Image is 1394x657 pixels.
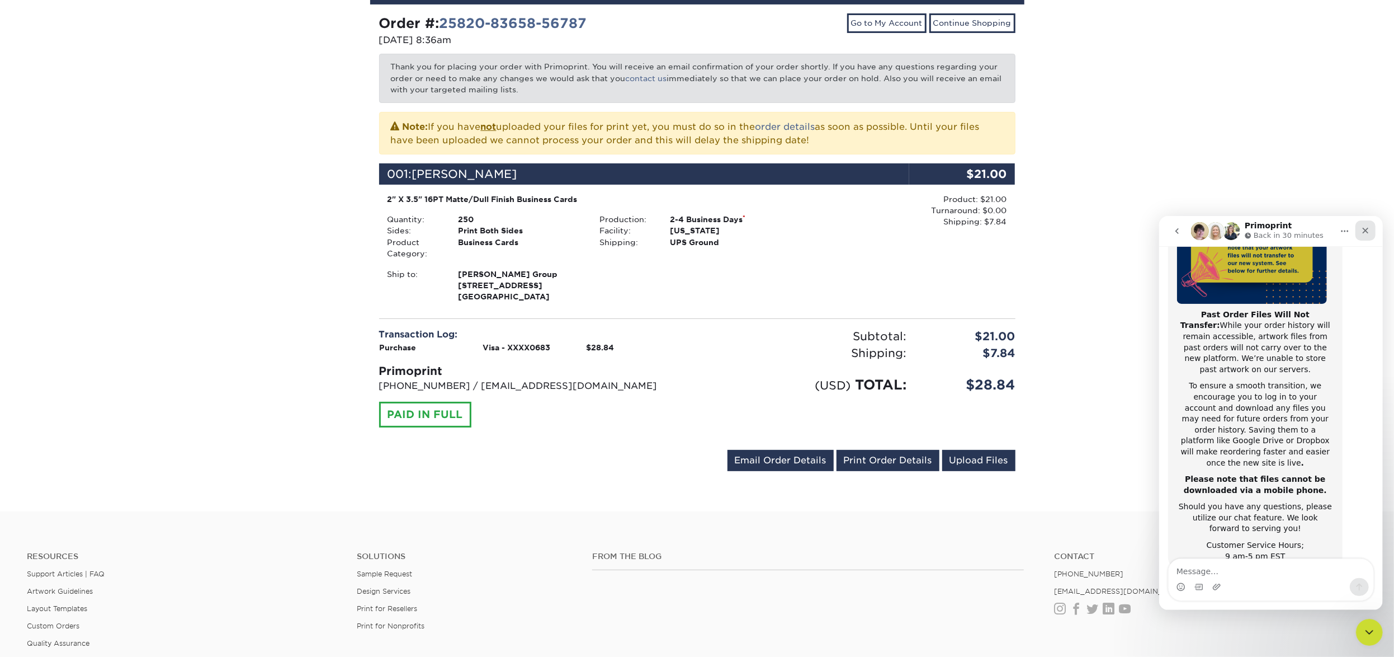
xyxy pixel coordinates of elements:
[379,225,450,236] div: Sides:
[450,225,591,236] div: Print Both Sides
[379,328,689,341] div: Transaction Log:
[591,214,661,225] div: Production:
[450,214,591,225] div: 250
[21,94,150,114] b: Past Order Files Will Not Transfer:
[18,324,174,346] div: Customer Service Hours; 9 am-5 pm EST
[142,242,145,251] b: .
[815,378,850,392] small: (USD)
[379,15,587,31] strong: Order #:
[18,93,174,159] div: While your order history will remain accessible, artwork files from past orders will not carry ov...
[803,194,1006,228] div: Product: $21.00 Turnaround: $0.00 Shipping: $7.84
[458,269,583,280] span: [PERSON_NAME] Group
[1356,619,1383,646] iframe: Intercom live chat
[27,587,93,595] a: Artwork Guidelines
[379,34,689,47] p: [DATE] 8:36am
[591,225,661,236] div: Facility:
[855,377,906,393] span: TOTAL:
[379,379,689,393] p: [PHONE_NUMBER] / [EMAIL_ADDRESS][DOMAIN_NAME]
[35,367,44,376] button: Gif picker
[915,375,1024,395] div: $28.84
[440,15,587,31] a: 25820-83658-56787
[53,367,62,376] button: Upload attachment
[697,345,915,362] div: Shipping:
[379,163,909,185] div: 001:
[586,343,614,352] strong: $28.84
[661,225,803,236] div: [US_STATE]
[727,450,834,471] a: Email Order Details
[592,552,1024,561] h4: From the Blog
[403,121,428,132] strong: Note:
[837,450,939,471] a: Print Order Details
[458,280,583,291] span: [STREET_ADDRESS]
[379,54,1015,102] p: Thank you for placing your order with Primoprint. You will receive an email confirmation of your ...
[380,343,417,352] strong: Purchase
[379,269,450,303] div: Ship to:
[483,343,550,352] strong: Visa - XXXX0683
[379,363,689,379] div: Primoprint
[379,402,471,428] div: PAID IN FULL
[357,622,424,630] a: Print for Nonprofits
[661,237,803,248] div: UPS Ground
[388,194,795,205] div: 2" X 3.5" 16PT Matte/Dull Finish Business Cards
[3,623,95,653] iframe: Google Customer Reviews
[27,552,340,561] h4: Resources
[481,121,497,132] b: not
[915,328,1024,345] div: $21.00
[357,604,417,613] a: Print for Resellers
[847,13,927,32] a: Go to My Account
[626,74,667,83] a: contact us
[1054,570,1123,578] a: [PHONE_NUMBER]
[458,269,583,302] strong: [GEOGRAPHIC_DATA]
[25,259,168,279] b: Please note that files cannot be downloaded via a mobile phone.
[27,604,87,613] a: Layout Templates
[1054,552,1367,561] a: Contact
[379,237,450,260] div: Product Category:
[929,13,1015,32] a: Continue Shopping
[357,587,410,595] a: Design Services
[379,214,450,225] div: Quantity:
[450,237,591,260] div: Business Cards
[697,328,915,345] div: Subtotal:
[1159,216,1383,610] iframe: Intercom live chat
[942,450,1015,471] a: Upload Files
[18,285,174,318] div: Should you have any questions, please utilize our chat feature. We look forward to serving you!
[909,163,1015,185] div: $21.00
[915,345,1024,362] div: $7.84
[17,367,26,376] button: Emoji picker
[412,167,517,181] span: [PERSON_NAME]
[591,237,661,248] div: Shipping:
[27,570,105,578] a: Support Articles | FAQ
[357,552,575,561] h4: Solutions
[661,214,803,225] div: 2-4 Business Days
[18,165,174,252] div: To ensure a smooth transition, we encourage you to log in to your account and download any files ...
[191,362,210,380] button: Send a message…
[755,121,815,132] a: order details
[1054,587,1188,595] a: [EMAIL_ADDRESS][DOMAIN_NAME]
[357,570,412,578] a: Sample Request
[27,622,79,630] a: Custom Orders
[391,119,1004,147] p: If you have uploaded your files for print yet, you must do so in the as soon as possible. Until y...
[10,343,214,362] textarea: Message…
